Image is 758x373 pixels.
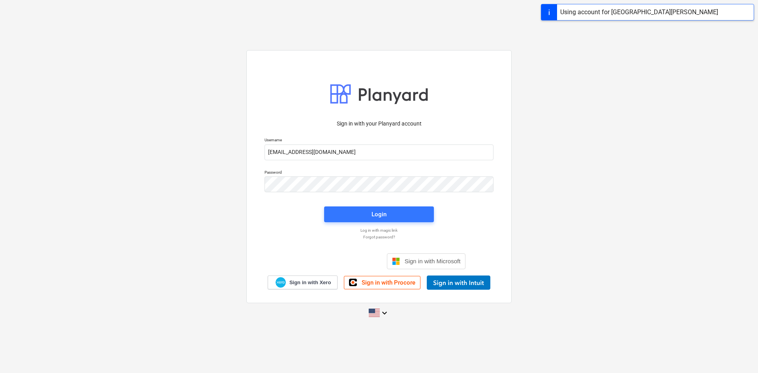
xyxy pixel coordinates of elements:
a: Log in with magic link [261,228,497,233]
span: Sign in with Procore [362,279,415,286]
div: Using account for [GEOGRAPHIC_DATA][PERSON_NAME] [560,7,718,17]
a: Sign in with Procore [344,276,420,289]
p: Username [265,137,493,144]
i: keyboard_arrow_down [380,308,389,318]
img: Xero logo [276,277,286,288]
span: Sign in with Xero [289,279,331,286]
p: Sign in with your Planyard account [265,120,493,128]
img: Microsoft logo [392,257,400,265]
a: Forgot password? [261,234,497,240]
input: Username [265,144,493,160]
p: Password [265,170,493,176]
div: Login [371,209,387,219]
button: Login [324,206,434,222]
iframe: Botón Iniciar sesión con Google [289,253,385,270]
span: Sign in with Microsoft [405,258,461,264]
a: Sign in with Xero [268,276,338,289]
